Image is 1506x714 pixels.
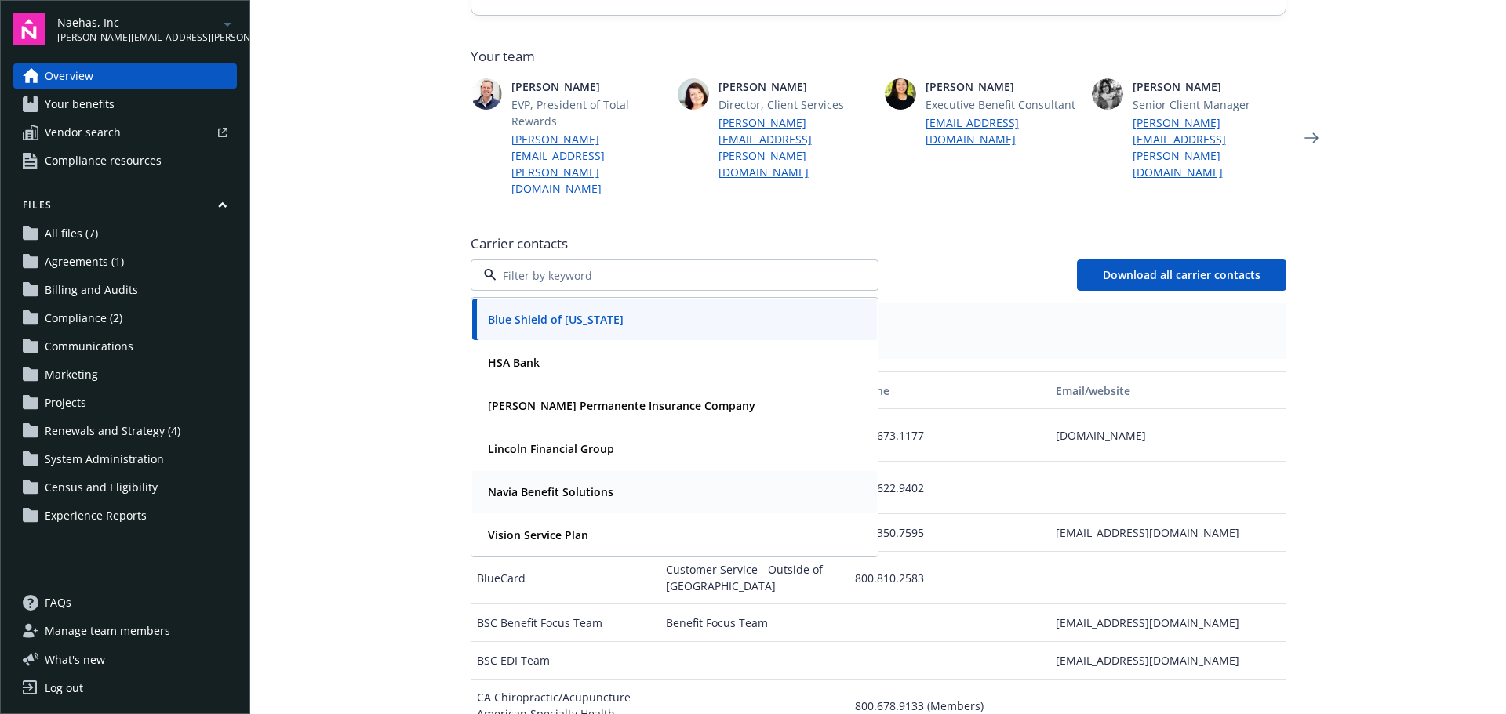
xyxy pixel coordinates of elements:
span: Projects [45,390,86,415]
a: Your benefits [13,92,237,117]
span: Compliance resources [45,148,162,173]
span: Compliance (2) [45,306,122,331]
span: What ' s new [45,651,105,668]
span: Director, Client Services [718,96,872,113]
span: Plan types [483,316,1274,330]
a: Next [1299,125,1324,150]
span: [PERSON_NAME] [926,78,1079,95]
span: Senior Client Manager [1133,96,1286,113]
a: Projects [13,390,237,415]
div: [EMAIL_ADDRESS][DOMAIN_NAME] [1049,642,1286,680]
div: Log out [45,676,83,701]
a: arrowDropDown [218,14,237,33]
a: Census and Eligibility [13,475,237,500]
a: Compliance (2) [13,306,237,331]
a: Experience Reports [13,503,237,528]
div: BSC Benefit Focus Team [471,604,660,642]
span: Executive Benefit Consultant [926,96,1079,113]
span: Carrier contacts [471,234,1286,253]
div: Customer Service - Outside of [GEOGRAPHIC_DATA] [660,552,849,604]
img: photo [471,78,502,110]
img: photo [1092,78,1123,110]
strong: Navia Benefit Solutions [488,484,613,499]
span: Manage team members [45,618,170,643]
span: Communications [45,334,133,359]
a: Agreements (1) [13,249,237,274]
a: [PERSON_NAME][EMAIL_ADDRESS][PERSON_NAME][DOMAIN_NAME] [1133,114,1286,180]
div: Benefit Focus Team [660,604,849,642]
a: Overview [13,63,237,89]
span: [PERSON_NAME] [1133,78,1286,95]
span: Census and Eligibility [45,475,158,500]
span: Billing and Audits [45,277,138,303]
a: [EMAIL_ADDRESS][DOMAIN_NAME] [926,114,1079,147]
button: Download all carrier contacts [1077,259,1286,291]
strong: HSA Bank [488,355,540,370]
span: Renewals and Strategy (4) [45,419,180,444]
div: [EMAIL_ADDRESS][DOMAIN_NAME] [1049,514,1286,552]
a: Billing and Audits [13,277,237,303]
div: 800.810.2583 [849,552,1049,604]
a: [PERSON_NAME][EMAIL_ADDRESS][PERSON_NAME][DOMAIN_NAME] [511,131,665,197]
div: 916.350.7595 [849,514,1049,552]
strong: Blue Shield of [US_STATE] [488,312,624,327]
span: [PERSON_NAME][EMAIL_ADDRESS][PERSON_NAME][DOMAIN_NAME] [57,31,218,45]
span: Overview [45,63,93,89]
span: [PERSON_NAME] [511,78,665,95]
div: Phone [855,382,1043,399]
strong: Vision Service Plan [488,527,588,542]
div: BSC EDI Team [471,642,660,680]
span: System Administration [45,447,164,472]
button: Phone [849,371,1049,409]
div: [EMAIL_ADDRESS][DOMAIN_NAME] [1049,604,1286,642]
button: Email/website [1049,371,1286,409]
span: Experience Reports [45,503,147,528]
span: All files (7) [45,221,98,246]
div: 804.673.1177 [849,409,1049,462]
span: Vendor search [45,120,121,145]
a: Compliance resources [13,148,237,173]
span: Download all carrier contacts [1103,267,1260,282]
img: navigator-logo.svg [13,13,45,45]
a: Vendor search [13,120,237,145]
span: FAQs [45,590,71,615]
div: 800.622.9402 [849,462,1049,514]
strong: [PERSON_NAME] Permanente Insurance Company [488,398,755,413]
div: [DOMAIN_NAME] [1049,409,1286,462]
span: [PERSON_NAME] [718,78,872,95]
span: Your team [471,47,1286,66]
a: Communications [13,334,237,359]
input: Filter by keyword [497,267,846,284]
a: [PERSON_NAME][EMAIL_ADDRESS][PERSON_NAME][DOMAIN_NAME] [718,114,872,180]
a: Manage team members [13,618,237,643]
strong: Lincoln Financial Group [488,441,614,456]
button: Naehas, Inc[PERSON_NAME][EMAIL_ADDRESS][PERSON_NAME][DOMAIN_NAME]arrowDropDown [57,13,237,45]
span: EVP, President of Total Rewards [511,96,665,129]
a: Renewals and Strategy (4) [13,419,237,444]
span: Marketing [45,362,98,387]
a: FAQs [13,590,237,615]
img: photo [678,78,709,110]
span: Agreements (1) [45,249,124,274]
span: Naehas, Inc [57,14,218,31]
div: Email/website [1056,382,1279,399]
button: What's new [13,651,130,668]
a: System Administration [13,447,237,472]
a: All files (7) [13,221,237,246]
a: Marketing [13,362,237,387]
img: photo [885,78,916,110]
div: BlueCard [471,552,660,604]
button: Files [13,198,237,218]
span: Your benefits [45,92,115,117]
span: Medical PPO - (W8000382), HDHP PPO - (W8000382) [483,330,1274,346]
